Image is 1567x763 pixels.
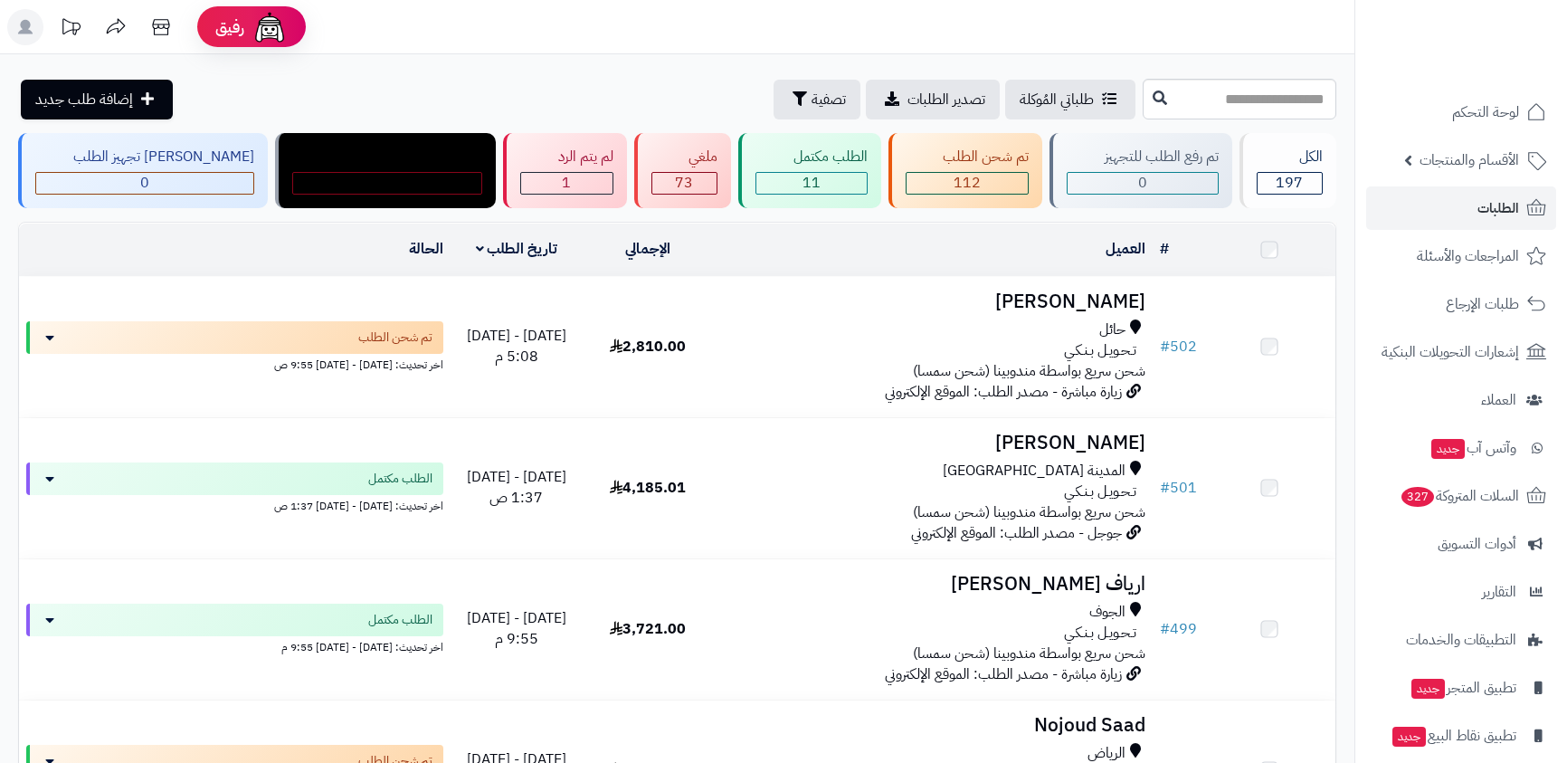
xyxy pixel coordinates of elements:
a: العميل [1106,238,1145,260]
a: التقارير [1366,570,1556,614]
span: لوحة التحكم [1452,100,1519,125]
span: شحن سريع بواسطة مندوبينا (شحن سمسا) [913,501,1145,523]
span: جديد [1392,727,1426,747]
div: [PERSON_NAME] تجهيز الطلب [35,147,254,167]
span: تطبيق نقاط البيع [1391,723,1516,749]
a: الكل197 [1236,133,1341,208]
a: طلبات الإرجاع [1366,282,1556,326]
span: 197 [1276,172,1303,194]
a: [PERSON_NAME] تجهيز الطلب 0 [14,133,271,208]
a: تحديثات المنصة [48,9,93,50]
a: تطبيق المتجرجديد [1366,666,1556,710]
a: #502 [1160,336,1197,358]
a: الطلبات [1366,186,1556,230]
div: 11 [756,173,867,194]
div: 1 [521,173,613,194]
span: # [1160,618,1170,640]
a: المراجعات والأسئلة [1366,234,1556,278]
a: مندوب توصيل داخل الرياض 0 [271,133,500,208]
img: ai-face.png [252,9,288,45]
span: 0 [383,172,392,194]
a: لوحة التحكم [1366,91,1556,134]
span: أدوات التسويق [1438,531,1516,557]
a: تاريخ الطلب [476,238,558,260]
div: 0 [293,173,482,194]
span: المدينة [GEOGRAPHIC_DATA] [943,461,1125,482]
span: تم شحن الطلب [358,329,432,347]
a: العملاء [1366,378,1556,422]
a: التطبيقات والخدمات [1366,618,1556,662]
span: طلبات الإرجاع [1446,291,1519,317]
span: # [1160,477,1170,499]
a: الإجمالي [625,238,670,260]
a: السلات المتروكة327 [1366,474,1556,518]
a: تطبيق نقاط البيعجديد [1366,714,1556,758]
h3: ارياف [PERSON_NAME] [721,574,1145,595]
button: تصفية [774,80,860,119]
span: حائل [1099,320,1125,340]
span: رفيق [215,16,244,38]
div: 112 [907,173,1029,194]
span: 73 [675,172,693,194]
span: طلباتي المُوكلة [1020,89,1094,110]
span: جديد [1431,439,1465,459]
h3: [PERSON_NAME] [721,291,1145,312]
span: جديد [1411,679,1445,699]
div: ملغي [651,147,718,167]
a: أدوات التسويق [1366,522,1556,566]
span: تـحـويـل بـنـكـي [1064,482,1136,502]
div: الكل [1257,147,1324,167]
span: 2,810.00 [610,336,686,358]
div: اخر تحديث: [DATE] - [DATE] 9:55 ص [26,354,443,373]
span: الأقسام والمنتجات [1420,148,1519,173]
span: تصدير الطلبات [907,89,985,110]
div: اخر تحديث: [DATE] - [DATE] 9:55 م [26,636,443,655]
a: تصدير الطلبات [866,80,1000,119]
a: # [1160,238,1169,260]
h3: [PERSON_NAME] [721,433,1145,453]
span: 4,185.01 [610,477,686,499]
span: الطلب مكتمل [368,470,432,488]
div: 0 [36,173,253,194]
span: [DATE] - [DATE] 1:37 ص [467,466,566,509]
span: 1 [562,172,571,194]
span: تصفية [812,89,846,110]
a: طلباتي المُوكلة [1005,80,1135,119]
a: إضافة طلب جديد [21,80,173,119]
span: [DATE] - [DATE] 9:55 م [467,607,566,650]
a: ملغي 73 [631,133,736,208]
span: العملاء [1481,387,1516,413]
span: # [1160,336,1170,358]
span: إشعارات التحويلات البنكية [1382,339,1519,365]
div: الطلب مكتمل [755,147,868,167]
span: 0 [1138,172,1147,194]
img: logo-2.png [1444,40,1550,78]
span: 11 [802,172,821,194]
div: تم رفع الطلب للتجهيز [1067,147,1219,167]
span: [DATE] - [DATE] 5:08 م [467,325,566,367]
div: 0 [1068,173,1218,194]
a: لم يتم الرد 1 [499,133,631,208]
span: زيارة مباشرة - مصدر الطلب: الموقع الإلكتروني [885,381,1122,403]
a: وآتس آبجديد [1366,426,1556,470]
span: الطلب مكتمل [368,611,432,629]
span: السلات المتروكة [1400,483,1519,509]
a: تم شحن الطلب 112 [885,133,1047,208]
div: مندوب توصيل داخل الرياض [292,147,483,167]
a: #501 [1160,477,1197,499]
a: #499 [1160,618,1197,640]
span: الجوف [1089,602,1125,623]
div: 73 [652,173,717,194]
h3: Nojoud Saad [721,715,1145,736]
span: إضافة طلب جديد [35,89,133,110]
a: تم رفع الطلب للتجهيز 0 [1046,133,1236,208]
span: شحن سريع بواسطة مندوبينا (شحن سمسا) [913,360,1145,382]
span: 327 [1401,487,1434,508]
span: الطلبات [1477,196,1519,221]
a: إشعارات التحويلات البنكية [1366,330,1556,374]
span: المراجعات والأسئلة [1417,243,1519,269]
span: 112 [954,172,981,194]
div: لم يتم الرد [520,147,613,167]
div: تم شحن الطلب [906,147,1030,167]
span: تـحـويـل بـنـكـي [1064,340,1136,361]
